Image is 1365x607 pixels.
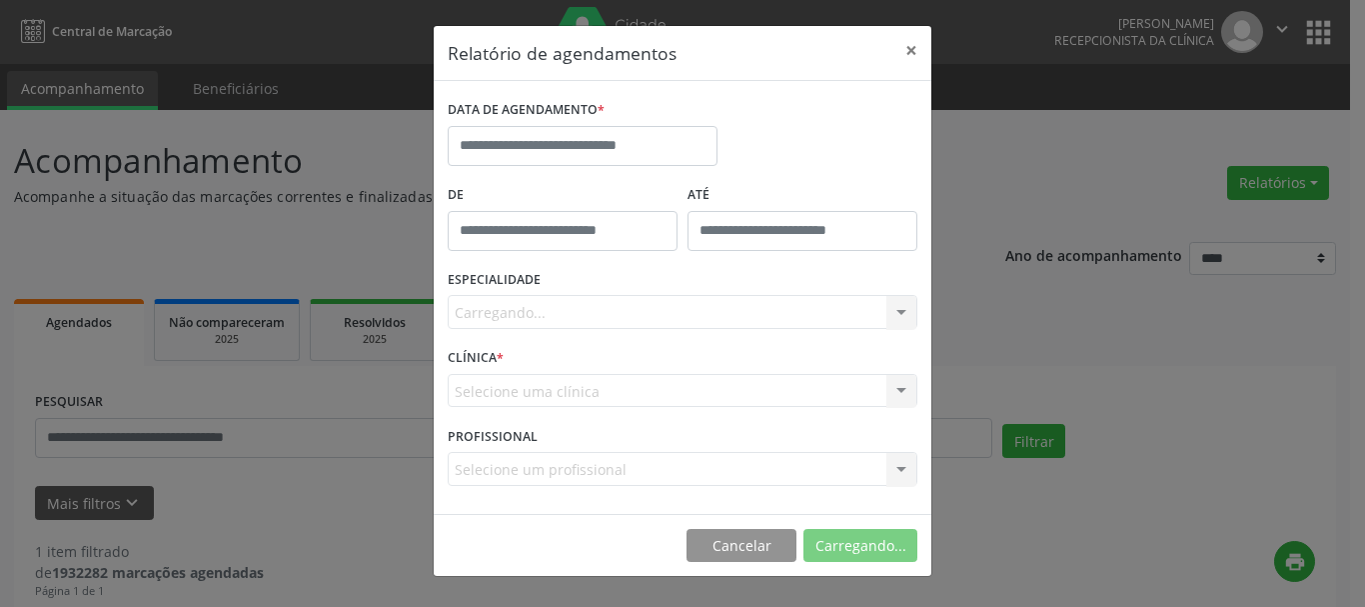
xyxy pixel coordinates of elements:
label: ATÉ [687,180,917,211]
button: Carregando... [803,529,917,563]
label: ESPECIALIDADE [448,265,541,296]
label: De [448,180,678,211]
label: CLÍNICA [448,343,504,374]
label: PROFISSIONAL [448,421,538,452]
button: Close [891,26,931,75]
button: Cancelar [686,529,796,563]
label: DATA DE AGENDAMENTO [448,95,605,126]
h5: Relatório de agendamentos [448,40,677,66]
